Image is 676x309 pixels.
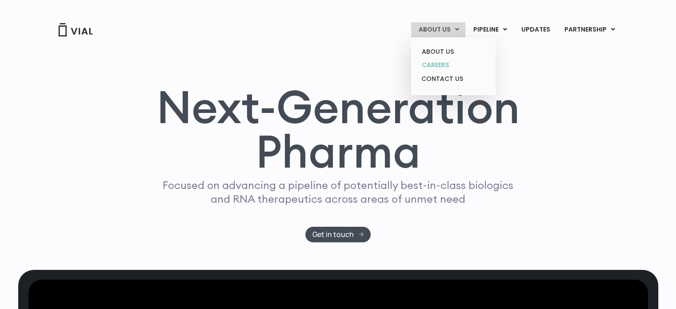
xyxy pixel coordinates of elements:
[414,58,492,72] a: CAREERS
[414,72,492,86] a: CONTACT US
[58,23,93,36] img: Vial Logo
[312,231,354,238] span: Get in touch
[146,84,531,174] h1: Next-Generation Pharma
[466,22,513,37] a: PIPELINEMenu Toggle
[411,22,465,37] a: ABOUT USMenu Toggle
[305,227,371,242] a: Get in touch
[414,45,492,59] a: ABOUT US
[557,22,622,37] a: PARTNERSHIPMenu Toggle
[514,22,556,37] a: UPDATES
[159,178,517,206] p: Focused on advancing a pipeline of potentially best-in-class biologics and RNA therapeutics acros...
